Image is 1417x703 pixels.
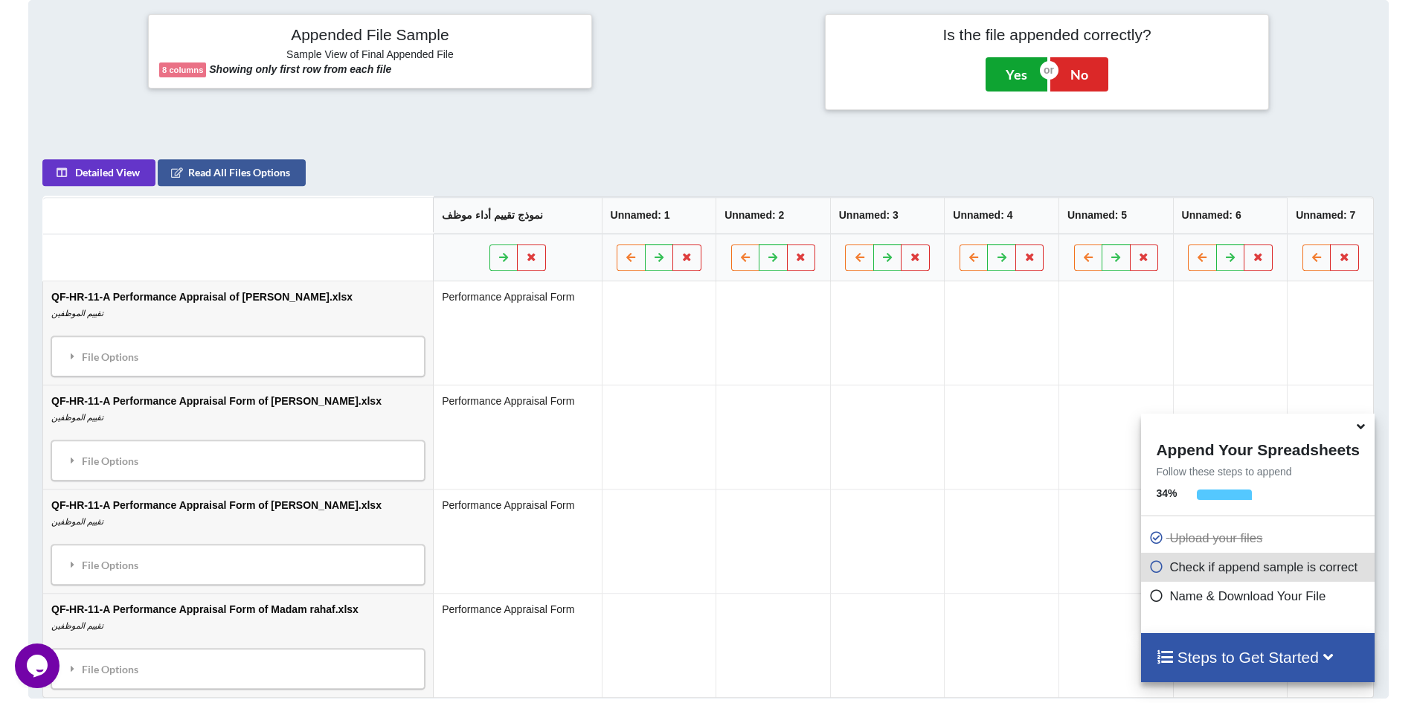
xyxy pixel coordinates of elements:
[43,281,433,385] td: QF-HR-11-A Performance Appraisal of [PERSON_NAME].xlsx
[56,341,420,372] div: File Options
[1148,558,1370,577] p: Check if append sample is correct
[1173,197,1288,234] th: Unnamed: 6
[1148,587,1370,606] p: Name & Download Your File
[56,653,420,684] div: File Options
[1050,57,1108,92] button: No
[51,309,103,318] i: تقييم الموظفين
[945,197,1059,234] th: Unnamed: 4
[1156,648,1359,667] h4: Steps to Get Started
[1288,197,1374,234] th: Unnamed: 7
[56,445,420,476] div: File Options
[209,63,391,75] b: Showing only first row from each file
[51,517,103,526] i: تقييم الموظفين
[56,549,420,580] div: File Options
[43,489,433,593] td: QF-HR-11-A Performance Appraisal Form of [PERSON_NAME].xlsx
[159,48,581,63] h6: Sample View of Final Appended File
[1141,464,1374,479] p: Follow these steps to append
[1141,437,1374,459] h4: Append Your Spreadsheets
[602,197,716,234] th: Unnamed: 1
[434,489,602,593] td: Performance Appraisal Form
[986,57,1047,92] button: Yes
[434,385,602,489] td: Performance Appraisal Form
[162,65,203,74] b: 8 columns
[159,25,581,46] h4: Appended File Sample
[51,413,103,422] i: تقييم الموظفين
[830,197,945,234] th: Unnamed: 3
[1058,197,1173,234] th: Unnamed: 5
[434,281,602,385] td: Performance Appraisal Form
[15,643,62,688] iframe: chat widget
[434,197,602,234] th: نموذج تقييم أداء موظف
[836,25,1258,44] h4: Is the file appended correctly?
[43,385,433,489] td: QF-HR-11-A Performance Appraisal Form of [PERSON_NAME].xlsx
[51,621,103,630] i: تقييم الموظفين
[43,593,433,697] td: QF-HR-11-A Performance Appraisal Form of Madam rahaf.xlsx
[434,593,602,697] td: Performance Appraisal Form
[1148,529,1370,548] p: Upload your files
[42,159,155,186] button: Detailed View
[158,159,306,186] button: Read All Files Options
[1156,487,1177,499] b: 34 %
[716,197,831,234] th: Unnamed: 2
